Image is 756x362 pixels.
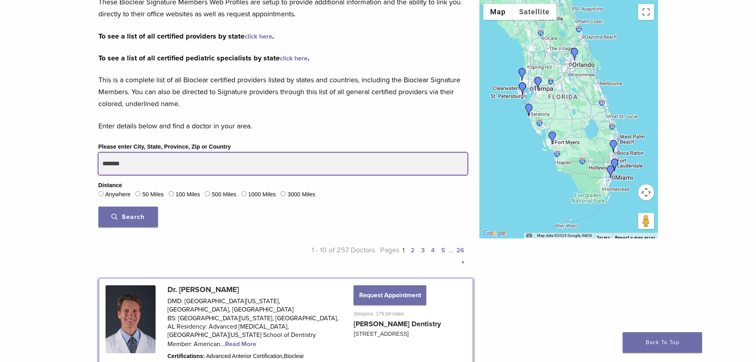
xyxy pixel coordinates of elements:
[105,190,131,199] label: Anywhere
[526,233,532,238] button: Keyboard shortcuts
[638,4,654,20] button: Toggle fullscreen view
[244,33,272,41] a: click here
[375,244,467,268] p: Pages
[98,74,467,110] p: This is a complete list of all Bioclear certified providers listed by states and countries, inclu...
[568,48,581,60] div: Dr. Mary Isaacs
[98,143,231,151] label: Please enter City, State, Province, Zip or Country
[112,213,144,221] span: Search
[175,190,200,199] label: 100 Miles
[212,190,237,199] label: 500 Miles
[597,235,610,240] a: Terms (opens in new tab)
[615,235,656,240] a: Report a map error
[98,207,158,227] button: Search
[604,165,617,178] div: Dr. Lino Suarez
[516,82,529,95] div: Dr. Phong Phane
[441,246,445,254] a: 5
[523,104,535,116] div: Dr. Hank Michael
[411,246,415,254] a: 2
[512,4,556,20] button: Show satellite imagery
[607,140,620,153] div: Dr. Armando Ponte
[354,285,426,305] button: Request Appointment
[483,4,512,20] button: Show street map
[608,159,621,171] div: Dr. David Carroll
[98,32,274,41] strong: To see a list of all certified providers by state .
[546,132,559,144] div: Dr. Rachel Donovan
[638,213,654,229] button: Drag Pegman onto the map to open Street View
[532,77,544,89] div: Dr. Larry Saylor
[142,190,164,199] label: 50 Miles
[431,246,435,254] a: 4
[481,228,508,238] img: Google
[248,190,276,199] label: 1000 Miles
[288,190,315,199] label: 3000 Miles
[638,184,654,200] button: Map camera controls
[283,244,375,268] p: 1 - 10 of 257 Doctors
[448,246,453,254] span: …
[623,332,702,353] a: Back To Top
[402,246,404,254] a: 1
[516,68,529,81] div: Dr. Seema Amin
[98,181,122,190] legend: Distance
[280,54,308,62] a: click here
[98,54,310,62] strong: To see a list of all certified pediatric specialists by state .
[456,246,464,254] a: 26
[98,120,467,132] p: Enter details below and find a doctor in your area.
[537,233,592,238] span: Map data ©2025 Google, INEGI
[481,228,508,238] a: Open this area in Google Maps (opens a new window)
[421,246,425,254] a: 3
